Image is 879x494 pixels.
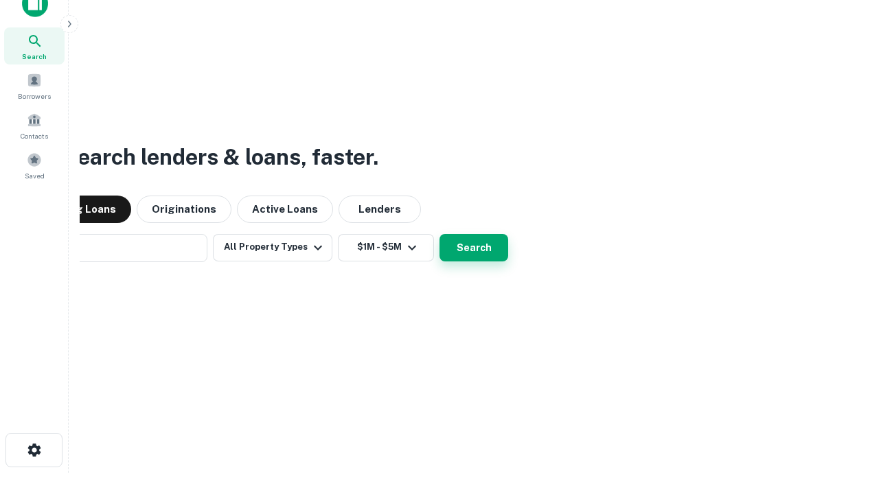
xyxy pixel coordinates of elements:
[439,234,508,261] button: Search
[213,234,332,261] button: All Property Types
[137,196,231,223] button: Originations
[22,51,47,62] span: Search
[810,384,879,450] iframe: Chat Widget
[25,170,45,181] span: Saved
[21,130,48,141] span: Contacts
[4,107,65,144] a: Contacts
[237,196,333,223] button: Active Loans
[18,91,51,102] span: Borrowers
[339,196,421,223] button: Lenders
[4,147,65,184] a: Saved
[4,67,65,104] a: Borrowers
[62,141,378,174] h3: Search lenders & loans, faster.
[4,27,65,64] a: Search
[338,234,434,261] button: $1M - $5M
